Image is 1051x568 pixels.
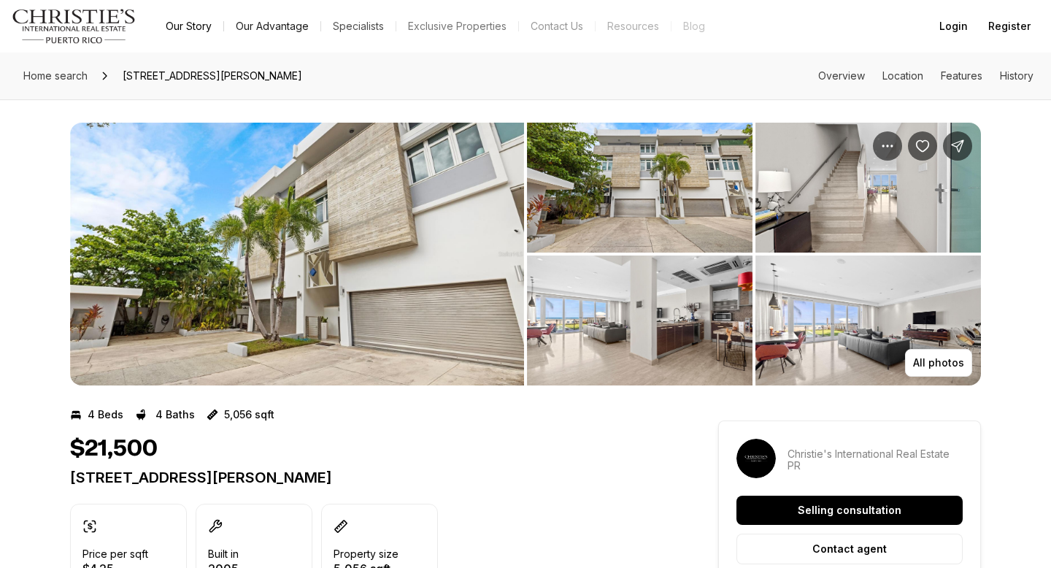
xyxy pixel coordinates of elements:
button: View image gallery [755,123,981,253]
li: 1 of 12 [70,123,524,385]
p: Built in [208,548,239,560]
button: All photos [905,349,972,377]
button: Register [979,12,1039,41]
span: Home search [23,69,88,82]
button: 4 Baths [135,403,195,426]
p: 5,056 sqft [224,409,274,421]
p: Contact agent [812,543,887,555]
span: Login [939,20,968,32]
button: View image gallery [527,256,752,385]
a: Skip to: Features [941,69,982,82]
button: View image gallery [70,123,524,385]
a: Our Story [154,16,223,37]
a: Skip to: History [1000,69,1033,82]
a: Home search [18,64,93,88]
li: 2 of 12 [527,123,981,385]
button: Contact Us [519,16,595,37]
nav: Page section menu [818,70,1033,82]
button: Share Property: 2067 CALLE ESPAÑA #2 [943,131,972,161]
a: Skip to: Location [882,69,923,82]
button: Selling consultation [736,496,963,525]
p: 4 Baths [155,409,195,421]
p: Property size [334,548,399,560]
h1: $21,500 [70,435,158,463]
button: Save Property: 2067 CALLE ESPAÑA #2 [908,131,937,161]
a: Our Advantage [224,16,320,37]
p: [STREET_ADDRESS][PERSON_NAME] [70,469,666,486]
p: Christie's International Real Estate PR [788,448,963,472]
button: View image gallery [527,123,752,253]
div: Listing Photos [70,123,981,385]
p: Price per sqft [82,548,148,560]
p: Selling consultation [798,504,901,516]
img: logo [12,9,136,44]
a: Specialists [321,16,396,37]
p: All photos [913,357,964,369]
a: Skip to: Overview [818,69,865,82]
a: Exclusive Properties [396,16,518,37]
a: Blog [671,16,717,37]
button: View image gallery [755,256,981,385]
span: [STREET_ADDRESS][PERSON_NAME] [117,64,308,88]
button: Contact agent [736,534,963,564]
a: Resources [596,16,671,37]
button: Property options [873,131,902,161]
p: 4 Beds [88,409,123,421]
button: Login [931,12,977,41]
span: Register [988,20,1031,32]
